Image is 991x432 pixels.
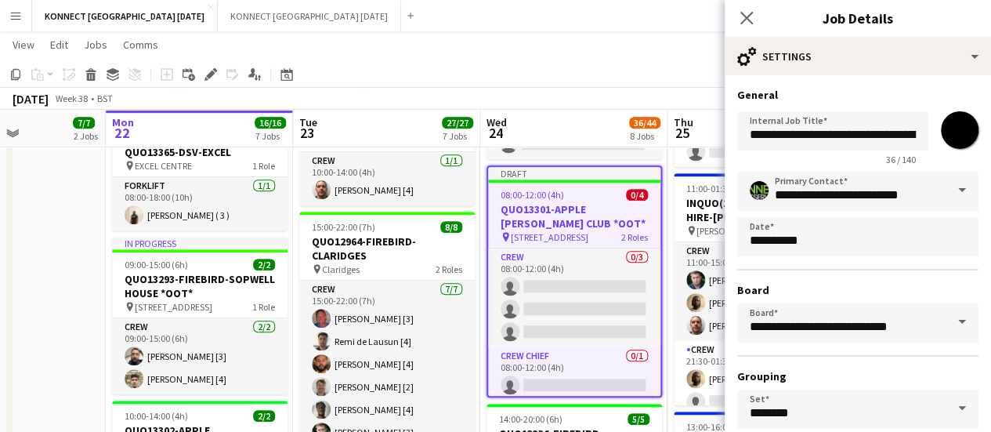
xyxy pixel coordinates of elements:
div: 7 Jobs [255,130,285,142]
app-job-card: Draft08:00-12:00 (4h)0/4QUO13301-APPLE [PERSON_NAME] CLUB *OOT* [STREET_ADDRESS]2 RolesCrew0/308:... [486,165,662,398]
h3: Grouping [737,369,978,383]
h3: Board [737,283,978,297]
h3: QUO13365-DSV-EXCEL [112,145,288,159]
div: Settings [725,38,991,75]
span: 16/16 [255,117,286,129]
div: 7 Jobs [443,130,472,142]
a: Jobs [78,34,114,55]
span: EXCEL CENTRE [135,160,192,172]
h3: General [737,88,978,102]
span: 10:00-14:00 (4h) [125,410,188,422]
span: 15:00-22:00 (7h) [312,221,375,233]
app-card-role: Crew Chief0/108:00-12:00 (4h) [488,347,660,401]
button: KONNECT [GEOGRAPHIC_DATA] [DATE] [32,1,218,31]
span: 8/8 [440,221,462,233]
div: BST [97,93,113,104]
app-card-role: Crew1/110:00-14:00 (4h)[PERSON_NAME] [4] [299,152,475,205]
h3: QUO13293-FIREBIRD-SOPWELL HOUSE *OOT* [112,272,288,300]
a: Comms [117,34,165,55]
h3: QUO12964-FIREBIRD-CLARIDGES [299,234,475,263]
app-job-card: In progress08:00-18:00 (10h)1/1QUO13365-DSV-EXCEL EXCEL CENTRE1 RoleForklift1/108:00-18:00 (10h)[... [112,110,288,231]
h3: QUO13301-APPLE [PERSON_NAME] CLUB *OOT* [488,202,660,231]
span: 09:00-15:00 (6h) [125,259,188,270]
a: Edit [44,34,74,55]
app-card-role: Forklift1/108:00-18:00 (10h)[PERSON_NAME] ( 3 ) [112,177,288,231]
h3: Job Details [725,8,991,28]
span: 11:00-01:30 (14h30m) (Fri) [686,183,790,194]
span: 27/27 [442,117,473,129]
span: View [13,38,34,52]
span: 2/2 [253,410,275,422]
h3: INQUO(13416)-EVENT PROP HIRE-[PERSON_NAME] BELL [674,196,849,224]
div: Draft [488,167,660,180]
span: 36/44 [629,117,660,129]
span: Edit [50,38,68,52]
span: 0/4 [626,189,648,201]
span: 2 Roles [436,263,462,275]
span: Comms [123,38,158,52]
span: 08:00-12:00 (4h) [501,189,564,201]
div: 8 Jobs [630,130,660,142]
span: 14:00-20:00 (6h) [499,413,562,425]
app-card-role: Crew2/209:00-15:00 (6h)[PERSON_NAME] [3][PERSON_NAME] [4] [112,318,288,394]
app-job-card: In progress09:00-15:00 (6h)2/2QUO13293-FIREBIRD-SOPWELL HOUSE *OOT* [STREET_ADDRESS]1 RoleCrew2/2... [112,237,288,394]
span: [STREET_ADDRESS] [511,231,588,243]
span: Tue [299,115,317,129]
span: Wed [486,115,507,129]
app-job-card: 11:00-01:30 (14h30m) (Fri)4/6INQUO(13416)-EVENT PROP HIRE-[PERSON_NAME] BELL [PERSON_NAME] Bell, ... [674,173,849,405]
app-card-role: Crew3/311:00-15:00 (4h)[PERSON_NAME] [3][PERSON_NAME] [4][PERSON_NAME] [4] [674,242,849,341]
span: 7/7 [73,117,95,129]
div: [DATE] [13,91,49,107]
span: [STREET_ADDRESS] [135,301,212,313]
span: 2 Roles [621,231,648,243]
button: KONNECT [GEOGRAPHIC_DATA] [DATE] [218,1,401,31]
span: 2/2 [253,259,275,270]
span: Jobs [84,38,107,52]
span: 22 [110,124,134,142]
span: Thu [674,115,693,129]
span: [PERSON_NAME] Bell, [STREET_ADDRESS] [696,225,810,237]
span: Claridges [322,263,360,275]
app-card-role: Crew0/308:00-12:00 (4h) [488,249,660,347]
span: 23 [297,124,317,142]
a: View [6,34,41,55]
span: 36 / 140 [873,154,928,165]
div: In progress [112,237,288,249]
span: 1 Role [252,160,275,172]
span: 25 [671,124,693,142]
span: Week 38 [52,93,91,104]
span: Mon [112,115,134,129]
div: 2 Jobs [74,130,98,142]
span: 1 Role [252,301,275,313]
span: 5/5 [628,413,649,425]
span: 24 [484,124,507,142]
